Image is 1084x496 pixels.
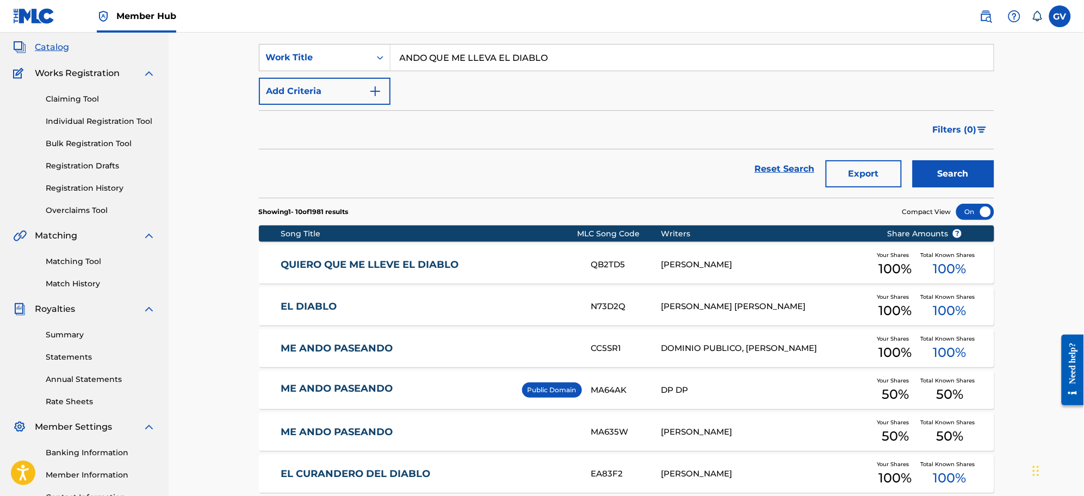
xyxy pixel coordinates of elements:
[259,78,391,105] button: Add Criteria
[143,303,156,316] img: expand
[977,127,987,133] img: filter
[877,376,914,385] span: Your Shares
[661,259,870,271] div: [PERSON_NAME]
[591,426,661,438] div: MA635W
[369,85,382,98] img: 9d2ae6d4665cec9f34b9.svg
[877,460,914,468] span: Your Shares
[35,420,112,434] span: Member Settings
[46,138,156,149] a: Bulk Registration Tool
[35,303,75,316] span: Royalties
[1033,455,1039,487] div: Arrastrar
[879,468,912,488] span: 100 %
[259,44,994,198] form: Search Form
[35,41,69,54] span: Catalog
[35,67,120,80] span: Works Registration
[591,468,661,480] div: EA83F2
[528,385,577,395] p: Public Domain
[46,447,156,459] a: Banking Information
[591,342,661,355] div: CC5SR1
[920,460,979,468] span: Total Known Shares
[661,426,870,438] div: [PERSON_NAME]
[933,259,967,279] span: 100 %
[46,396,156,407] a: Rate Sheets
[661,228,870,240] div: Writers
[926,116,994,143] button: Filters (0)
[13,41,26,54] img: Catalog
[116,10,176,22] span: Member Hub
[143,420,156,434] img: expand
[577,228,661,240] div: MLC Song Code
[143,229,156,242] img: expand
[887,228,962,240] span: Share Amounts
[749,157,820,181] a: Reset Search
[1004,5,1025,27] div: Help
[661,384,870,397] div: DP DP
[281,382,517,398] a: ME ANDO PASEANDO
[97,10,110,23] img: Top Rightsholder
[591,259,661,271] div: QB2TD5
[46,351,156,363] a: Statements
[46,160,156,172] a: Registration Drafts
[1008,10,1021,23] img: help
[936,385,963,404] span: 50 %
[1032,11,1043,22] div: Notifications
[877,251,914,259] span: Your Shares
[920,335,979,343] span: Total Known Shares
[591,384,661,397] div: MA64AK
[281,426,577,438] a: ME ANDO PASEANDO
[1030,444,1084,496] iframe: Chat Widget
[13,420,26,434] img: Member Settings
[879,301,912,321] span: 100 %
[933,468,967,488] span: 100 %
[591,300,661,313] div: N73D2Q
[46,93,156,105] a: Claiming Tool
[46,329,156,341] a: Summary
[46,256,156,267] a: Matching Tool
[1054,327,1084,414] iframe: Resource Center
[13,67,27,80] img: Works Registration
[1049,5,1071,27] div: User Menu
[46,374,156,385] a: Annual Statements
[920,251,979,259] span: Total Known Shares
[920,376,979,385] span: Total Known Shares
[826,160,902,187] button: Export
[877,293,914,301] span: Your Shares
[259,207,349,217] p: Showing 1 - 10 of 1981 results
[877,335,914,343] span: Your Shares
[933,123,977,136] span: Filters ( 0 )
[980,10,993,23] img: search
[281,468,577,480] a: EL CURANDERO DEL DIABLO
[920,293,979,301] span: Total Known Shares
[877,418,914,426] span: Your Shares
[975,5,997,27] a: Public Search
[46,183,156,194] a: Registration History
[661,342,870,355] div: DOMINIO PUBLICO, [PERSON_NAME]
[35,229,77,242] span: Matching
[879,259,912,279] span: 100 %
[879,343,912,362] span: 100 %
[933,343,967,362] span: 100 %
[933,301,967,321] span: 100 %
[1030,444,1084,496] div: Widget de chat
[913,160,994,187] button: Search
[882,426,909,446] span: 50 %
[936,426,963,446] span: 50 %
[46,116,156,127] a: Individual Registration Tool
[143,67,156,80] img: expand
[13,229,27,242] img: Matching
[920,418,979,426] span: Total Known Shares
[882,385,909,404] span: 50 %
[281,259,577,271] a: QUIERO QUE ME LLEVE EL DIABLO
[13,41,69,54] a: CatalogCatalog
[13,8,55,24] img: MLC Logo
[661,468,870,480] div: [PERSON_NAME]
[661,300,870,313] div: [PERSON_NAME] [PERSON_NAME]
[13,303,26,316] img: Royalties
[281,342,577,355] a: ME ANDO PASEANDO
[281,300,577,313] a: EL DIABLO
[46,205,156,216] a: Overclaims Tool
[902,207,951,217] span: Compact View
[46,469,156,481] a: Member Information
[46,278,156,290] a: Match History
